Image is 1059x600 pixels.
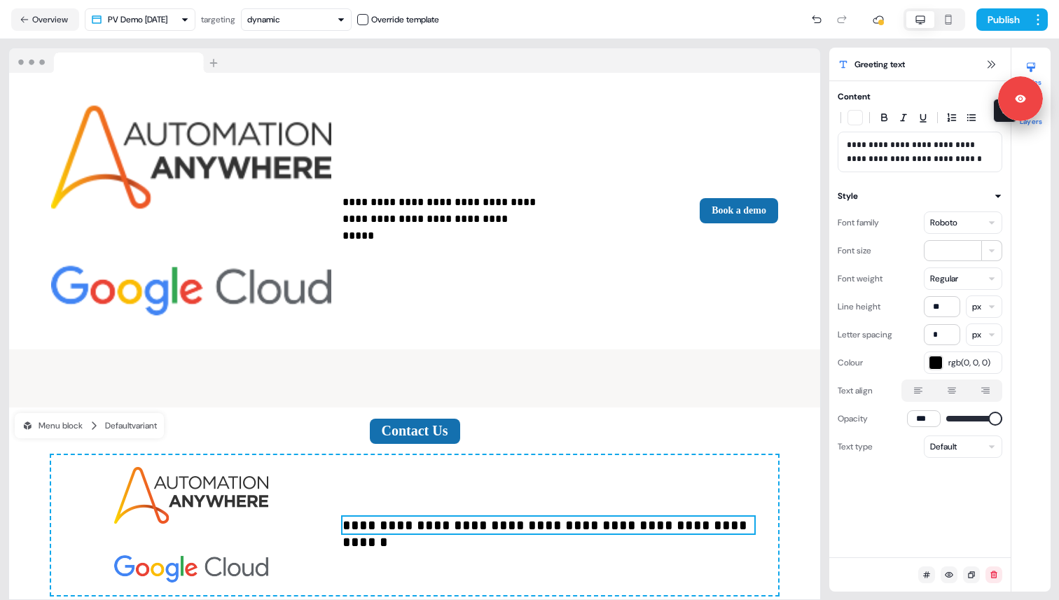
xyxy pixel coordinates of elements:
div: Font family [838,211,879,234]
button: Style [838,189,1002,203]
button: rgb(0, 0, 0) [924,351,1002,374]
div: Book a demo [550,198,778,223]
div: Text type [838,435,873,458]
img: Image [51,84,331,339]
div: Style [838,189,858,203]
button: Publish [976,8,1028,31]
img: Image [51,455,331,595]
img: Browser topbar [9,48,224,74]
div: Line height [838,295,880,318]
div: Font weight [838,267,882,290]
button: dynamic [241,8,352,31]
button: Overview [11,8,79,31]
div: Default [930,440,957,454]
span: rgb(0, 0, 0) [948,356,997,370]
div: D [993,99,1017,123]
div: Opacity [838,407,868,430]
div: Contact Us [51,419,778,444]
span: Greeting text [854,57,905,71]
div: px [972,300,981,314]
button: Book a demo [700,198,778,223]
div: Content [838,90,871,104]
div: PV Demo [DATE] [108,13,167,27]
div: px [972,328,981,342]
button: Contact Us [370,419,460,444]
div: Override template [371,13,439,27]
div: Regular [930,272,958,286]
button: Styles [1011,56,1051,87]
div: Text align [838,379,873,402]
div: Roboto [930,216,957,230]
div: Font size [838,239,871,262]
div: Menu block [22,419,83,433]
button: Roboto [924,211,1002,234]
div: dynamic [247,13,280,27]
div: targeting [201,13,235,27]
div: Letter spacing [838,323,892,346]
div: Default variant [105,419,157,433]
div: Colour [838,351,863,374]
